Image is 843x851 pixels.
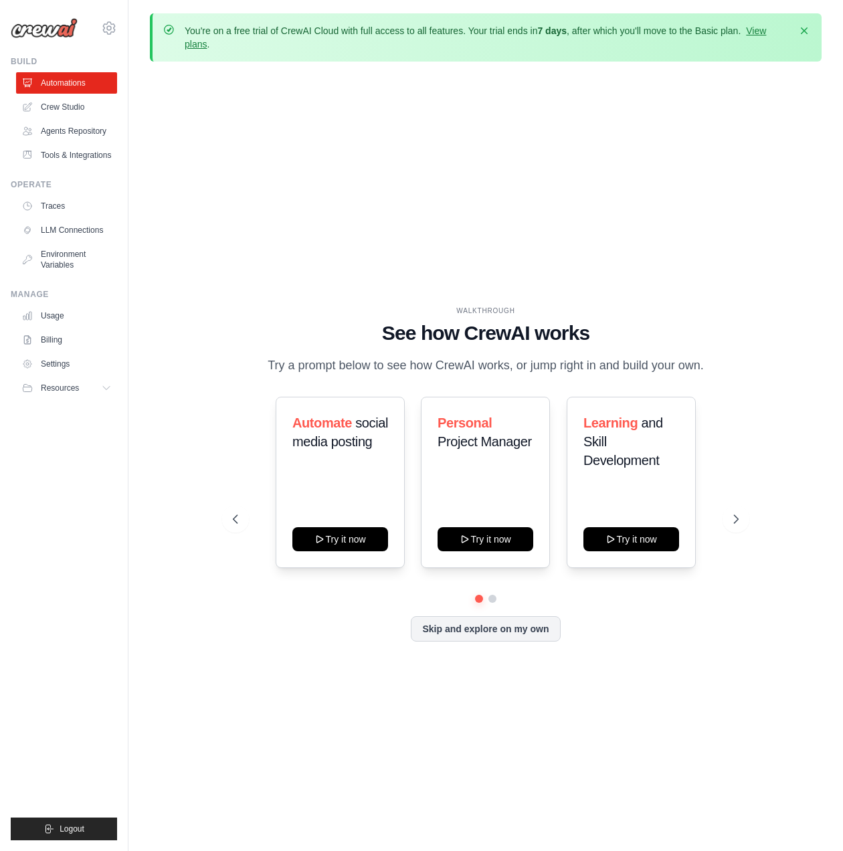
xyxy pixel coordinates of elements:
[438,527,533,551] button: Try it now
[261,356,711,375] p: Try a prompt below to see how CrewAI works, or jump right in and build your own.
[537,25,567,36] strong: 7 days
[233,321,738,345] h1: See how CrewAI works
[16,145,117,166] a: Tools & Integrations
[16,195,117,217] a: Traces
[41,383,79,393] span: Resources
[233,306,738,316] div: WALKTHROUGH
[11,818,117,840] button: Logout
[16,329,117,351] a: Billing
[438,415,492,430] span: Personal
[11,56,117,67] div: Build
[16,120,117,142] a: Agents Repository
[11,18,78,38] img: Logo
[16,305,117,326] a: Usage
[11,289,117,300] div: Manage
[185,24,789,51] p: You're on a free trial of CrewAI Cloud with full access to all features. Your trial ends in , aft...
[583,415,638,430] span: Learning
[16,353,117,375] a: Settings
[16,219,117,241] a: LLM Connections
[438,434,532,449] span: Project Manager
[16,377,117,399] button: Resources
[292,415,352,430] span: Automate
[583,527,679,551] button: Try it now
[16,244,117,276] a: Environment Variables
[60,824,84,834] span: Logout
[292,527,388,551] button: Try it now
[583,415,663,468] span: and Skill Development
[16,96,117,118] a: Crew Studio
[411,616,560,642] button: Skip and explore on my own
[11,179,117,190] div: Operate
[16,72,117,94] a: Automations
